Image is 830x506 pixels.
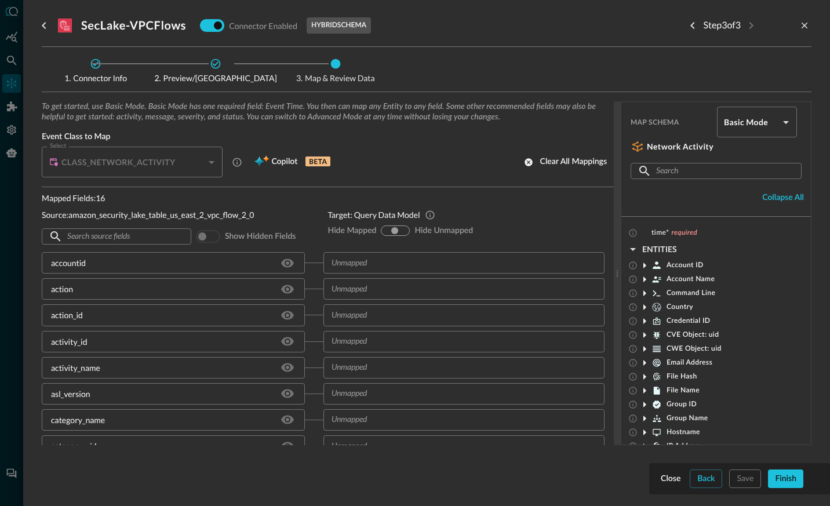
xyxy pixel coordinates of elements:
h5: Network Activity [647,141,713,152]
span: IP Address [667,442,701,451]
span: Show hidden fields [225,231,296,242]
div: category_uid [51,440,97,452]
span: Country [667,303,693,312]
input: Unmapped [327,334,583,349]
button: Collapse all [755,188,811,207]
span: Hide Unmapped [414,225,473,236]
div: action [51,283,73,295]
span: CVE Object: uid [667,330,719,340]
svg: Query’s Data Model (QDM) is based on the Open Cybersecurity Schema Framework (OCSF). QDM aims to ... [425,210,435,220]
button: Hide/Show source field [278,332,297,351]
span: Hostname [667,428,700,437]
svg: Amazon Security Lake [58,19,72,32]
button: Hide/Show source field [278,410,297,429]
span: Map & Review Data [286,74,385,82]
input: Search source fields [67,226,165,247]
span: Preview/[GEOGRAPHIC_DATA] [154,74,276,82]
div: category_name [51,414,105,426]
span: Group ID [667,400,697,409]
p: Connector Enabled [229,20,297,32]
button: Hide/Show source field [278,437,297,456]
input: Unmapped [327,439,583,453]
span: Map Schema [631,118,712,126]
span: Hide Mapped [328,225,377,236]
span: File Hash [667,372,697,381]
span: Command Line [667,289,715,298]
span: Connector Info [46,74,145,82]
span: Event Class to Map [42,132,614,142]
input: Unmapped [327,282,583,296]
input: Unmapped [327,413,583,427]
button: Hide/Show source field [278,384,297,403]
input: Unmapped [327,361,583,375]
div: accountid [51,257,86,269]
div: Clear all mappings [540,155,607,169]
span: time* [651,228,669,238]
div: activity_id [51,336,88,348]
div: show-all [381,225,410,236]
button: CopilotBETA [247,153,337,172]
p: Source: amazon_security_lake_table_us_east_2_vpc_flow_2_0 [42,209,254,221]
label: Select [50,141,66,151]
button: Clear all mappings [517,153,614,172]
span: Account ID [667,261,704,270]
h5: CLASS_NETWORK_ACTIVITY [61,156,176,168]
p: Step 3 of 3 [703,19,741,32]
p: Mapped Fields: 16 [42,192,310,204]
p: hybrid schema [311,20,366,31]
span: Group Name [667,414,708,423]
span: File Name [667,386,700,395]
span: Copilot [271,155,297,169]
button: close-drawer [798,19,811,32]
div: ENTITIES [642,242,677,257]
div: action_id [51,309,83,321]
h3: SecLake-VPCFlows [81,19,186,32]
div: activity_name [51,362,100,374]
input: Unmapped [327,256,583,270]
button: ENTITIES [626,240,684,259]
span: Credential ID [667,316,710,326]
input: Search [656,161,775,182]
span: Email Address [667,358,712,367]
h5: Basic Mode [724,117,778,128]
button: Previous step [683,16,702,35]
input: Unmapped [327,387,583,401]
span: Account Name [667,275,715,284]
span: CWE Object: uid [667,344,722,354]
button: Hide/Show source field [278,306,297,325]
input: Unmapped [327,308,583,322]
span: To get started, use Basic Mode. Basic Mode has one required field: Event Time. You then can map a... [42,101,614,122]
button: go back [35,16,53,35]
p: BETA [305,156,330,166]
div: asl_version [51,388,90,400]
button: Hide/Show source field [278,280,297,298]
p: Target: Query Data Model [328,209,420,221]
button: Hide/Show source field [278,358,297,377]
div: Collapse all [762,191,804,205]
button: Hide/Show source field [278,254,297,272]
span: required [672,228,698,238]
